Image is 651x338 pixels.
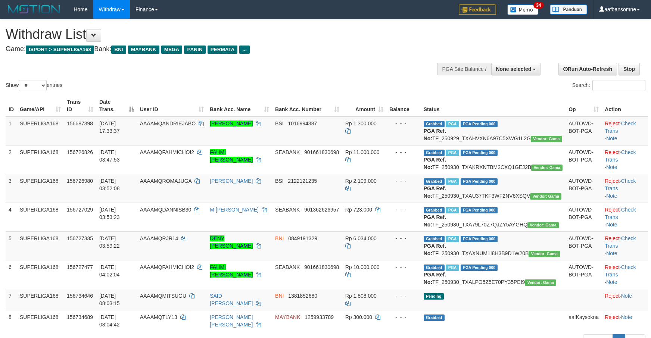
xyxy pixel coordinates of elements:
td: TF_250930_TXAKRXNTBM2CXQ1GEJ2B [421,145,566,174]
span: MEGA [161,46,183,54]
a: Check Trans [605,178,636,191]
td: AUTOWD-BOT-PGA [566,203,602,231]
td: · [602,310,648,331]
a: Check Trans [605,264,636,278]
td: · · [602,145,648,174]
input: Search: [592,80,645,91]
span: Copy 1381852680 to clipboard [288,293,317,299]
a: Note [606,193,617,199]
span: [DATE] 04:02:04 [99,264,120,278]
td: TF_250930_TXA79L70Z7QJZY5AYGHQ [421,203,566,231]
a: Check Trans [605,235,636,249]
th: Bank Acc. Name: activate to sort column ascending [207,95,272,116]
span: None selected [496,66,532,72]
span: Grabbed [424,178,445,185]
a: Reject [605,149,620,155]
td: SUPERLIGA168 [17,310,64,331]
td: · · [602,116,648,145]
td: 2 [6,145,17,174]
span: [DATE] 03:47:53 [99,149,120,163]
a: FAHMI [PERSON_NAME] [210,149,253,163]
span: Vendor URL: https://trx31.1velocity.biz [530,193,561,200]
span: Marked by aafromsomean [446,178,459,185]
span: AAAAMQRJR14 [140,235,178,241]
td: · · [602,260,648,289]
a: SAID [PERSON_NAME] [210,293,253,306]
div: - - - [389,177,418,185]
td: AUTOWD-BOT-PGA [566,231,602,260]
span: BSI [275,178,284,184]
span: Rp 300.000 [345,314,372,320]
a: Note [606,222,617,228]
label: Show entries [6,80,62,91]
span: [DATE] 08:04:42 [99,314,120,328]
b: PGA Ref. No: [424,243,446,256]
td: 5 [6,231,17,260]
b: PGA Ref. No: [424,272,446,285]
th: Balance [386,95,421,116]
span: Vendor URL: https://trx31.1velocity.biz [531,165,563,171]
span: 156727335 [67,235,93,241]
span: 156726980 [67,178,93,184]
a: [PERSON_NAME] [PERSON_NAME] [210,314,253,328]
span: Rp 11.000.000 [345,149,380,155]
div: - - - [389,206,418,213]
span: BSI [275,121,284,126]
span: AAAAMQROMAJUGA [140,178,191,184]
a: Reject [605,235,620,241]
span: Marked by aafandaneth [446,207,459,213]
div: - - - [389,148,418,156]
a: Note [621,293,632,299]
a: Reject [605,207,620,213]
td: TF_250930_TXALPO5Z5E70PY35PEI9 [421,260,566,289]
span: BNI [111,46,126,54]
span: Grabbed [424,314,445,321]
td: · [602,289,648,310]
a: M [PERSON_NAME] [210,207,259,213]
span: SEABANK [275,149,300,155]
a: Stop [619,63,640,75]
span: 156734689 [67,314,93,320]
span: MAYBANK [128,46,159,54]
th: Trans ID: activate to sort column ascending [64,95,96,116]
span: Rp 1.300.000 [345,121,377,126]
span: SEABANK [275,207,300,213]
td: 7 [6,289,17,310]
span: Copy 0849191329 to clipboard [288,235,317,241]
a: Note [606,164,617,170]
span: Marked by aafandaneth [446,265,459,271]
span: BNI [275,235,284,241]
span: AAAAMQDANNISB30 [140,207,191,213]
span: Rp 6.034.000 [345,235,377,241]
th: Bank Acc. Number: activate to sort column ascending [272,95,342,116]
th: Op: activate to sort column ascending [566,95,602,116]
span: BNI [275,293,284,299]
a: Reject [605,314,620,320]
span: AAAAMQTLY13 [140,314,177,320]
a: Note [606,250,617,256]
a: [PERSON_NAME] [210,178,253,184]
td: 3 [6,174,17,203]
span: Vendor URL: https://trx31.1velocity.biz [529,251,560,257]
span: Grabbed [424,121,445,127]
select: Showentries [19,80,47,91]
span: PGA Pending [461,207,498,213]
b: PGA Ref. No: [424,185,446,199]
a: Check Trans [605,149,636,163]
b: PGA Ref. No: [424,157,446,170]
span: [DATE] 03:53:23 [99,207,120,220]
th: Action [602,95,648,116]
a: Note [621,314,632,320]
span: Copy 2122121235 to clipboard [288,178,317,184]
span: PGA Pending [461,150,498,156]
th: Date Trans.: activate to sort column descending [96,95,137,116]
span: Marked by aafsoycanthlai [446,121,459,127]
span: Grabbed [424,265,445,271]
th: Status [421,95,566,116]
span: Rp 1.808.000 [345,293,377,299]
span: Pending [424,293,444,300]
div: - - - [389,263,418,271]
span: Vendor URL: https://trx31.1velocity.biz [531,136,562,142]
span: [DATE] 08:03:15 [99,293,120,306]
button: None selected [491,63,541,75]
